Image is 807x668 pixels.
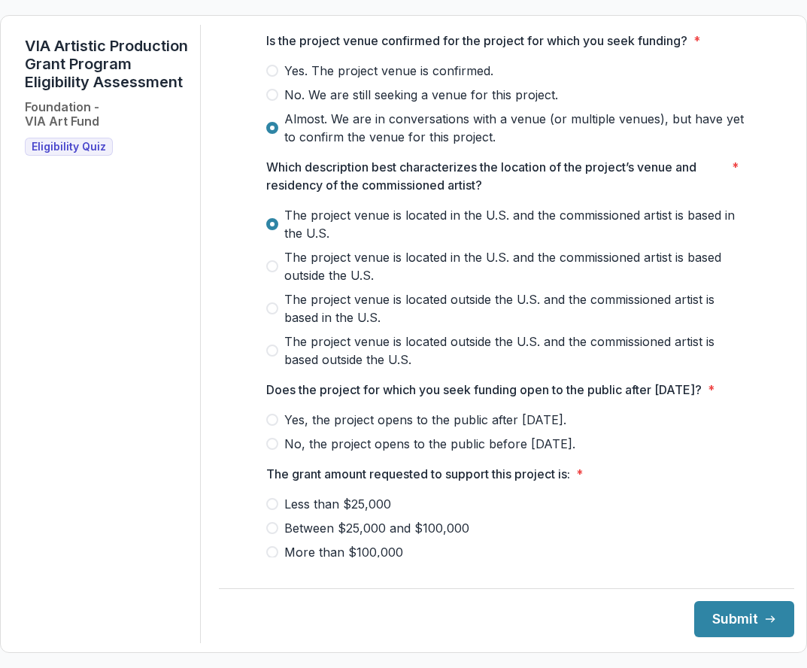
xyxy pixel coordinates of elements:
span: Almost. We are in conversations with a venue (or multiple venues), but have yet to confirm the ve... [284,110,748,146]
p: Is the project venue confirmed for the project for which you seek funding? [266,32,687,50]
span: Eligibility Quiz [32,141,106,153]
p: The grant amount requested to support this project is: [266,465,570,483]
span: No, the project opens to the public before [DATE]. [284,435,575,453]
p: Which description best characterizes the location of the project’s venue and residency of the com... [266,158,726,194]
span: Yes, the project opens to the public after [DATE]. [284,411,566,429]
span: More than $100,000 [284,543,403,561]
span: No. We are still seeking a venue for this project. [284,86,558,104]
span: Between $25,000 and $100,000 [284,519,469,537]
p: Does the project for which you seek funding open to the public after [DATE]? [266,381,702,399]
span: Less than $25,000 [284,495,391,513]
h1: VIA Artistic Production Grant Program Eligibility Assessment [25,37,188,91]
button: Submit [694,601,794,637]
h2: Foundation - VIA Art Fund [25,100,99,129]
span: The project venue is located in the U.S. and the commissioned artist is based in the U.S. [284,206,748,242]
span: Yes. The project venue is confirmed. [284,62,493,80]
span: The project venue is located in the U.S. and the commissioned artist is based outside the U.S. [284,248,748,284]
span: The project venue is located outside the U.S. and the commissioned artist is based outside the U.S. [284,332,748,369]
span: The project venue is located outside the U.S. and the commissioned artist is based in the U.S. [284,290,748,326]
